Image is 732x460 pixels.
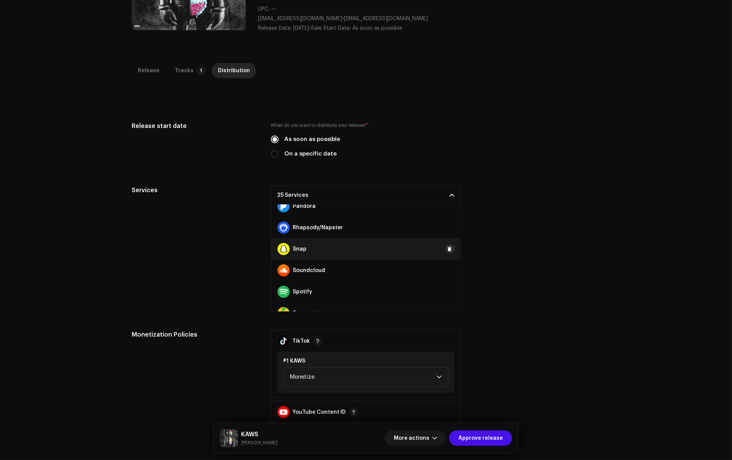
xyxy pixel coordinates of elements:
strong: Snap [293,246,306,252]
strong: Spotify [293,289,312,295]
strong: Rhapsody/Napster [293,225,343,231]
small: When do you want to distribute your release? [271,121,367,129]
div: #1 KAWS [284,358,448,364]
span: Sale Start Date: [311,26,351,31]
small: KAWS [241,439,277,447]
strong: Soundcloud [293,267,325,274]
span: Release Date: [258,26,292,31]
button: Approve release [449,431,512,446]
label: On a specific date [285,150,337,158]
span: [DATE] [293,26,309,31]
span: As soon as possible [352,26,402,31]
p-accordion-content: 25 Services [271,205,461,312]
h5: Monetization Policies [132,330,259,339]
p-badge: 1 [197,66,206,75]
span: • [258,26,311,31]
h5: Release start date [132,121,259,131]
label: As soon as possible [285,135,340,144]
div: dropdown trigger [437,368,442,387]
strong: Pandora [293,203,316,209]
span: Approve release [458,431,503,446]
strong: TikTok [293,338,310,344]
h5: KAWS [241,430,277,439]
span: More actions [394,431,429,446]
div: Release [138,63,160,78]
strong: Tencent [293,310,315,316]
img: 93efd174-04dd-41b3-8c22-2bad89e872a8 [220,429,238,447]
div: Tracks [175,63,193,78]
div: Distribution [218,63,250,78]
span: Monetize [290,368,437,387]
p-accordion-header: 25 Services [271,186,461,205]
h5: Services [132,186,259,195]
button: More actions [385,431,446,446]
strong: YouTube Content ID [293,409,346,415]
